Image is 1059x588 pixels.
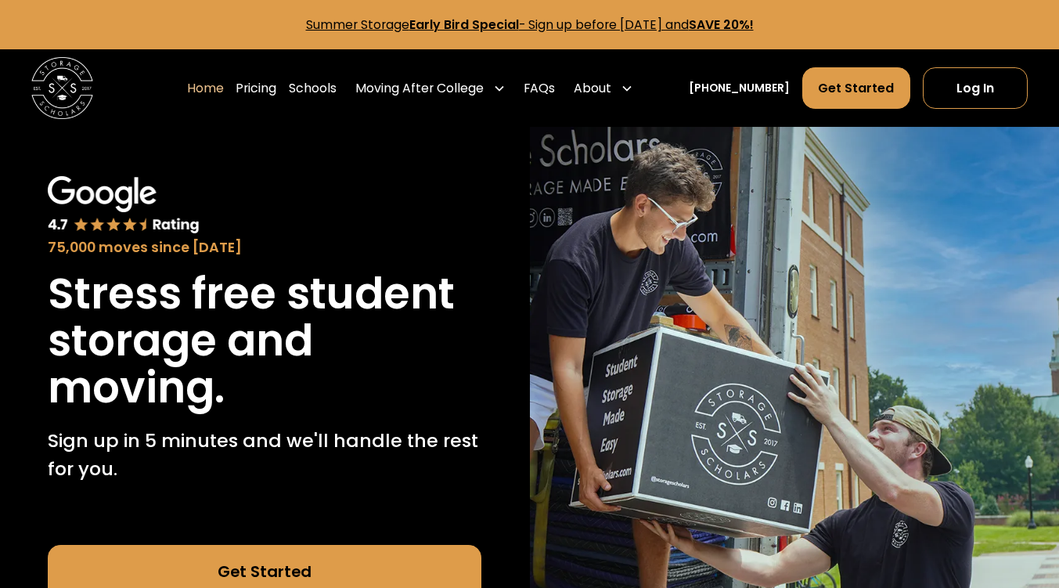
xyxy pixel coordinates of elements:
[689,16,754,34] strong: SAVE 20%!
[409,16,519,34] strong: Early Bird Special
[524,67,555,110] a: FAQs
[48,237,481,258] div: 75,000 moves since [DATE]
[306,16,754,34] a: Summer StorageEarly Bird Special- Sign up before [DATE] andSAVE 20%!
[48,427,481,482] p: Sign up in 5 minutes and we'll handle the rest for you.
[48,271,481,411] h1: Stress free student storage and moving.
[31,57,93,119] a: home
[31,57,93,119] img: Storage Scholars main logo
[236,67,276,110] a: Pricing
[187,67,224,110] a: Home
[349,67,511,110] div: Moving After College
[923,67,1028,109] a: Log In
[48,176,200,234] img: Google 4.7 star rating
[567,67,639,110] div: About
[802,67,911,109] a: Get Started
[289,67,337,110] a: Schools
[574,79,611,98] div: About
[355,79,484,98] div: Moving After College
[689,80,790,96] a: [PHONE_NUMBER]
